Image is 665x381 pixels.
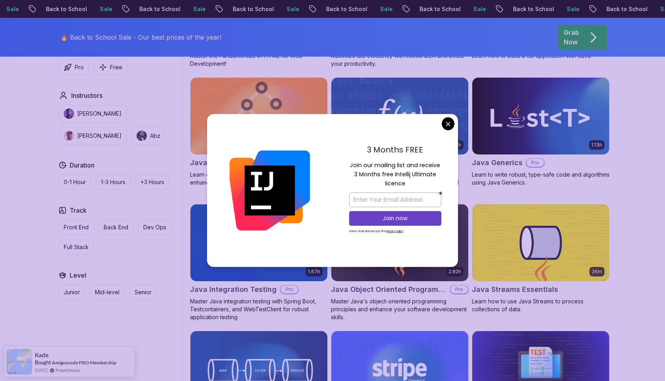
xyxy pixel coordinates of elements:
p: 1.13h [591,142,602,148]
p: Pro [281,286,298,293]
button: Pro [59,59,89,75]
p: Back to School [127,5,181,13]
h2: Java Integration Testing [190,284,277,295]
button: instructor imgAbz [131,127,165,145]
button: 1-3 Hours [96,175,131,190]
p: Abz [150,132,160,140]
p: Back to School [314,5,368,13]
p: 1-3 Hours [101,178,125,186]
p: Back to School [34,5,88,13]
button: Full Stack [59,240,94,255]
span: Kade [35,352,49,358]
img: Java Functional Interfaces card [331,78,468,154]
p: [PERSON_NAME] [77,110,122,118]
p: Free [110,63,122,71]
h2: Duration [70,160,95,170]
p: Master Java's object-oriented programming principles and enhance your software development skills. [331,297,469,321]
p: Back to School [408,5,462,13]
span: [DATE] [35,367,47,373]
button: Senior [129,285,157,300]
p: Pro [526,159,544,167]
p: 1.67h [308,269,320,275]
p: Sale [275,5,300,13]
button: Mid-level [90,285,125,300]
p: Back to School [221,5,275,13]
span: Bought [35,359,51,366]
p: Maximize IDE efficiency with IntelliJ IDEA and boost your productivity. [331,52,469,68]
a: Java Data Structures card1.72hJava Data StructuresProLearn data structures in [GEOGRAPHIC_DATA] t... [190,77,328,187]
p: Sale [88,5,113,13]
p: Pro [450,286,468,293]
a: Amigoscode PRO Membership [52,360,116,366]
p: +3 Hours [141,178,164,186]
button: 0-1 Hour [59,175,91,190]
a: Java Streams Essentials card26mJava Streams EssentialsLearn how to use Java Streams to process co... [472,204,610,313]
img: Java Data Structures card [190,78,327,154]
p: Back End [104,223,128,231]
p: Front End [64,223,89,231]
button: Front End [59,220,94,235]
p: [PERSON_NAME] [77,132,122,140]
a: ProveSource [55,367,80,373]
button: Dev Ops [138,220,171,235]
a: Java Functional Interfaces card1.98hJava Functional InterfacesProLearn to write efficient and sca... [331,77,469,194]
p: Pro [75,63,84,71]
img: Java Streams Essentials card [472,204,609,281]
h2: Track [70,206,87,215]
p: Master the Fundamentals of HTML for Web Development! [190,52,328,68]
p: Mid-level [95,288,120,296]
p: Master Java integration testing with Spring Boot, Testcontainers, and WebTestClient for robust ap... [190,297,328,321]
button: instructor img[PERSON_NAME] [59,105,127,122]
p: 🔥 Back to School Sale - Our best prices of the year! [60,32,221,42]
p: Sale [462,5,487,13]
button: Free [94,59,127,75]
button: +3 Hours [135,175,169,190]
p: Learn to write robust, type-safe code and algorithms using Java Generics. [472,171,610,187]
h2: Instructors [71,91,103,100]
p: Grab Now [564,28,579,47]
p: Full Stack [64,243,89,251]
p: Learn data structures in [GEOGRAPHIC_DATA] to enhance your coding skills! [190,171,328,187]
button: Junior [59,285,85,300]
img: Java Generics card [472,78,609,154]
p: Back to School [501,5,555,13]
p: Sale [555,5,580,13]
p: Back to School [595,5,648,13]
a: Java Generics card1.13hJava GenericsProLearn to write robust, type-safe code and algorithms using... [472,77,610,187]
img: provesource social proof notification image [6,349,32,375]
img: instructor img [64,109,74,119]
a: Java Integration Testing card1.67hNEWJava Integration TestingProMaster Java integration testing w... [190,204,328,321]
p: 0-1 Hour [64,178,86,186]
p: Sale [368,5,393,13]
h2: Java Data Structures [190,157,265,168]
img: instructor img [64,131,74,141]
button: Back End [99,220,133,235]
h2: Java Streams Essentials [472,284,558,295]
p: Dev Ops [143,223,166,231]
p: 2.82h [448,269,461,275]
img: Java Integration Testing card [190,204,327,281]
p: 26m [592,269,602,275]
h2: Level [70,271,86,280]
button: instructor img[PERSON_NAME] [59,127,127,145]
img: instructor img [137,131,147,141]
p: Sale [181,5,207,13]
p: Learn how to use Java Streams to process collections of data. [472,297,610,313]
p: Junior [64,288,80,296]
h2: Java Object Oriented Programming [331,284,446,295]
h2: Java Generics [472,157,522,168]
p: Senior [135,288,152,296]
